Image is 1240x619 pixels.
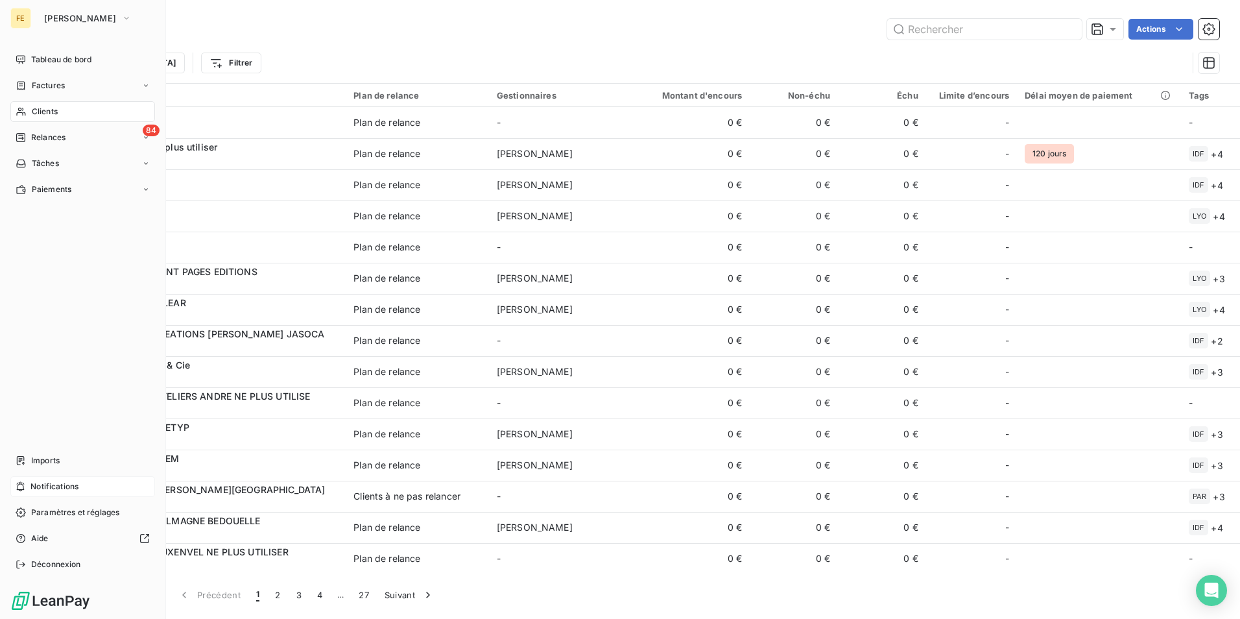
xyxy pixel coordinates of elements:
span: Déconnexion [31,559,81,570]
td: 0 € [632,387,750,419]
span: - [1005,521,1009,534]
img: Logo LeanPay [10,590,91,611]
button: 3 [289,581,309,609]
span: [PERSON_NAME] [497,148,573,159]
div: Plan de relance [353,116,420,129]
span: - [1005,365,1009,378]
td: 0 € [632,543,750,574]
div: Gestionnaires [497,90,625,101]
button: 1 [248,581,267,609]
span: - [1005,490,1009,503]
td: 0 € [838,169,926,200]
div: Plan de relance [353,521,420,534]
td: 0 € [838,200,926,232]
div: Plan de relance [353,90,481,101]
span: 3301075185 - CREATIONS [PERSON_NAME] JASOCA [89,328,324,339]
span: 3301093639 [89,465,338,478]
td: 0 € [632,107,750,138]
div: Plan de relance [353,396,420,409]
div: Plan de relance [353,178,420,191]
div: FE [10,8,31,29]
span: 3301075774 [89,434,338,447]
span: 3301095438 [89,559,338,572]
td: 0 € [838,481,926,512]
span: - [497,491,501,502]
div: Plan de relance [353,365,420,378]
span: IDF [1193,337,1204,345]
span: + 4 [1211,521,1222,535]
td: 0 € [838,387,926,419]
span: - [1005,178,1009,191]
span: + 3 [1213,490,1224,504]
span: 3301103872 [89,154,338,167]
td: 0 € [750,387,838,419]
span: + 4 [1211,147,1222,161]
span: 120 jours [1025,144,1074,164]
span: - [1005,552,1009,565]
td: 0 € [750,481,838,512]
span: Aide [31,533,49,544]
td: 0 € [838,450,926,481]
span: 3301094225 [89,496,338,509]
td: 0 € [632,169,750,200]
span: - [1189,397,1193,408]
td: 0 € [632,200,750,232]
td: 0 € [838,138,926,169]
span: LYO [1193,306,1206,313]
span: 3301069088 [89,309,338,322]
td: 0 € [750,512,838,543]
span: 3301095016 [89,528,338,540]
td: 0 € [838,232,926,263]
td: 0 € [750,200,838,232]
span: 3301106530 [89,216,338,229]
span: 3301038216 - CENT PAGES EDITIONS [89,266,257,277]
input: Rechercher [887,19,1082,40]
span: + 4 [1213,303,1224,317]
span: + 3 [1213,272,1224,285]
td: 0 € [750,169,838,200]
td: 0 € [632,294,750,325]
button: Actions [1128,19,1193,40]
div: Plan de relance [353,241,420,254]
span: IDF [1193,368,1204,376]
div: Tags [1189,90,1232,101]
span: + 3 [1211,428,1222,441]
div: Échu [846,90,918,101]
span: IDF [1193,430,1204,438]
span: Notifications [30,481,78,492]
td: 0 € [632,325,750,356]
span: 3301107152 [89,185,338,198]
span: - [497,397,501,408]
span: 3301094225 - [PERSON_NAME][GEOGRAPHIC_DATA] [89,484,325,495]
span: Relances [31,132,66,143]
td: 0 € [632,263,750,294]
div: Plan de relance [353,303,420,316]
td: 0 € [632,512,750,543]
div: Clients à ne pas relancer [353,490,460,503]
span: - [1005,241,1009,254]
span: 84 [143,125,160,136]
a: Aide [10,528,155,549]
span: Paiements [32,184,71,195]
span: 3301075393 - ATELIERS ANDRE NE PLUS UTILISE [89,391,310,402]
td: 0 € [750,232,838,263]
div: Limite d’encours [934,90,1009,101]
td: 0 € [632,232,750,263]
span: + 3 [1211,459,1222,472]
td: 0 € [750,138,838,169]
span: [PERSON_NAME] [497,366,573,377]
td: 0 € [750,356,838,387]
span: 3301075185 [89,341,338,354]
span: - [497,241,501,252]
span: Tableau de bord [31,54,91,66]
div: Open Intercom Messenger [1196,575,1227,606]
span: - [1005,428,1009,441]
td: 0 € [838,107,926,138]
td: 0 € [750,543,838,574]
span: [PERSON_NAME] [497,428,573,439]
div: Plan de relance [353,334,420,347]
span: Imports [31,455,60,467]
span: 3301095438 - LUXENVEL NE PLUS UTILISER [89,546,289,557]
td: 0 € [632,138,750,169]
span: IDF [1193,150,1204,158]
